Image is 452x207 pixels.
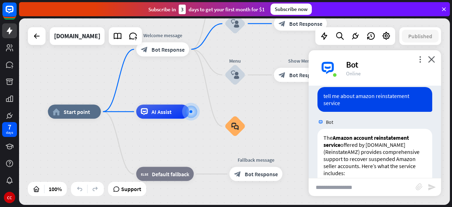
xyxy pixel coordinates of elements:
div: tell me about amazon reinstatement service [317,87,432,112]
span: Bot [326,119,333,125]
div: CC [4,192,15,203]
div: Subscribe now [270,4,312,15]
i: block_fallback [141,171,148,178]
span: Bot Response [245,171,278,178]
div: 3 [179,5,186,14]
div: Subscribe in days to get your first month for $1 [148,5,265,14]
button: Published [402,30,439,42]
i: close [428,56,435,63]
div: Fallback message [224,156,288,163]
div: Bot [346,59,433,70]
i: home_2 [53,108,60,115]
div: days [6,130,13,135]
i: block_user_input [231,19,239,28]
i: block_bot_response [279,20,286,27]
div: 100% [47,183,64,195]
span: Bot Response [151,46,185,53]
i: block_faq [231,122,239,130]
span: Bot Response [289,71,322,79]
button: Open LiveChat chat widget [6,3,27,24]
div: Menu [214,57,256,64]
i: block_bot_response [279,71,286,79]
span: Bot Response [289,20,322,27]
i: block_attachment [416,183,423,190]
div: Welcome message [131,31,195,39]
i: more_vert [417,56,423,63]
strong: Amazon account reinstatement service [323,134,409,148]
span: AI Assist [151,108,172,115]
i: block_user_input [231,71,239,79]
span: Default fallback [152,171,189,178]
i: block_bot_response [234,171,241,178]
div: 7 [8,124,11,130]
span: Support [121,183,141,195]
p: The offered by [DOMAIN_NAME] (ReinstateAMZ) provides comprehensive support to recover suspended A... [323,134,426,177]
a: 7 days [2,122,17,137]
div: website-editor-info7543.replit.app [54,27,100,45]
div: Show Menu [269,57,332,64]
div: Online [346,70,433,77]
i: block_bot_response [141,46,148,53]
span: Start point [64,108,90,115]
i: send [428,183,436,191]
